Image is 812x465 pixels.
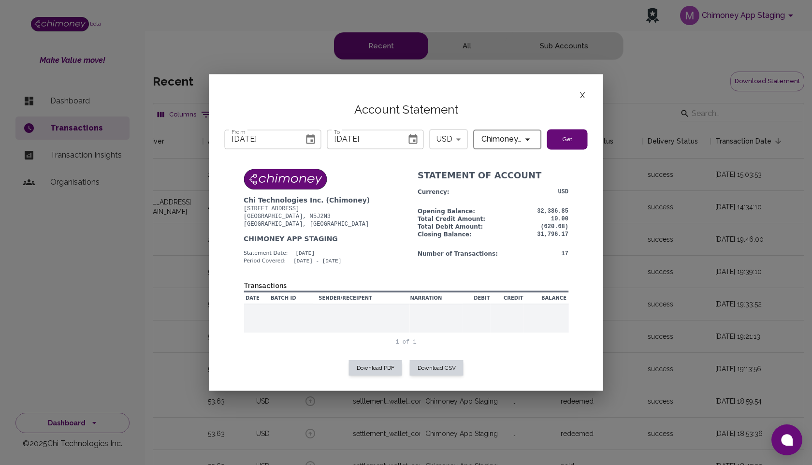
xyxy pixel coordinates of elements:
th: Narration [410,292,463,304]
th: Batch ID [270,292,313,304]
button: account of current user [474,130,541,149]
h5: Account Statement [225,102,588,117]
button: Choose date, selected date is Sep 11, 2025 [404,130,423,149]
p: Number of Transactions : [418,250,518,258]
p: (620.68) [518,223,568,231]
p: 17 [518,250,568,258]
p: Total Debit Amount : [418,223,518,231]
button: Get [547,129,588,149]
img: chimoney logo [244,169,327,189]
label: From [232,128,246,136]
p: 31,796.17 [518,231,568,238]
input: MM/DD/YYYY [225,130,297,149]
p: Currency : [418,188,518,196]
p: 32,386.85 [518,207,568,215]
p: Transactions [244,281,287,291]
button: X [577,89,588,102]
button: Download CSV [410,360,464,376]
p: Opening Balance : [418,207,518,215]
p: Chimoney App Staging [244,234,338,244]
p: Period Covered : [244,259,286,264]
p: [GEOGRAPHIC_DATA], M5J2N3 [244,213,370,220]
th: Balance [524,292,568,304]
button: Open chat window [771,424,802,455]
button: Download PDF [349,360,402,376]
p: USD [518,188,568,196]
p: Chi Technologies Inc. (Chimoney) [244,195,370,205]
th: Sender/Receipent [313,292,409,304]
th: Debit [463,292,490,304]
p: [DATE] - [DATE] [293,258,341,266]
p: Statement of Account [418,169,568,182]
p: [GEOGRAPHIC_DATA], [GEOGRAPHIC_DATA] [244,220,370,228]
input: MM/DD/YYYY [327,130,400,149]
span: Chimoney App Staging [481,132,522,146]
th: Credit [491,292,524,304]
button: Choose date, selected date is Sep 1, 2025 [301,130,320,149]
p: [STREET_ADDRESS] [244,205,370,213]
th: Date [244,292,270,304]
div: USD [430,126,468,153]
p: Total Credit Amount : [418,215,518,223]
p: 10.00 [518,215,568,223]
p: 1 of 1 [244,339,568,347]
p: Closing Balance : [418,231,518,238]
label: To [334,128,341,136]
p: Statement Date : [244,250,288,256]
p: [DATE] [295,249,315,258]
